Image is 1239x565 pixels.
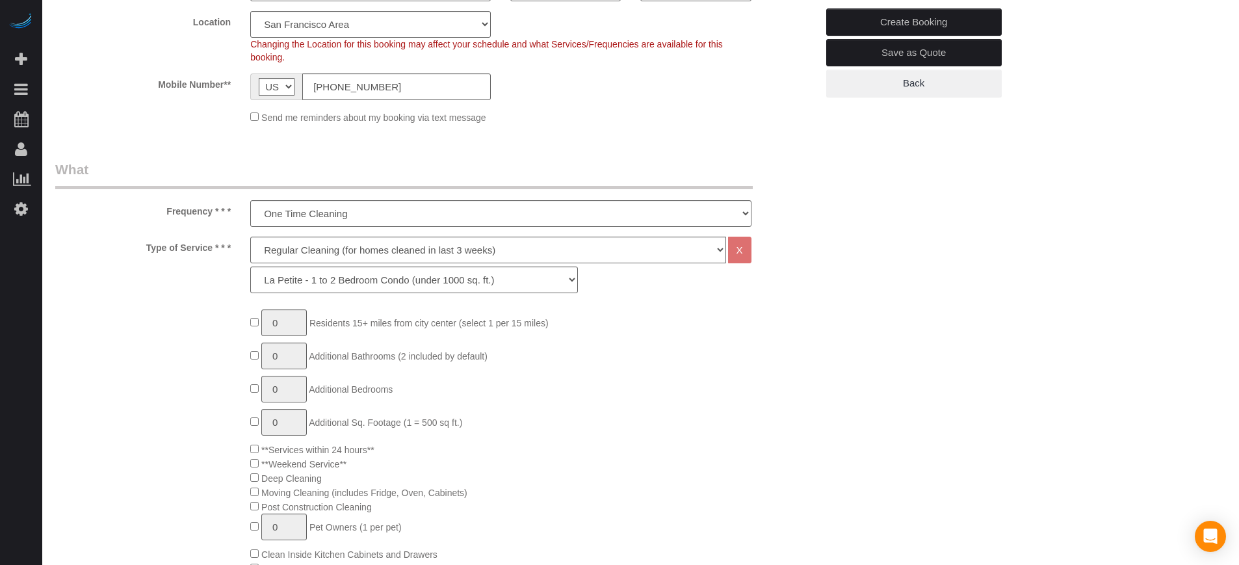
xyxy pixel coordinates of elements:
span: Send me reminders about my booking via text message [261,112,486,123]
label: Location [46,11,241,29]
span: **Services within 24 hours** [261,445,374,455]
input: Mobile Number** [302,73,491,100]
span: Clean Inside Kitchen Cabinets and Drawers [261,549,437,560]
span: Deep Cleaning [261,473,322,484]
a: Create Booking [826,8,1002,36]
span: Additional Bathrooms (2 included by default) [309,351,488,361]
span: Moving Cleaning (includes Fridge, Oven, Cabinets) [261,488,467,498]
legend: What [55,160,753,189]
span: Pet Owners (1 per pet) [309,522,402,532]
span: Additional Bedrooms [309,384,393,395]
span: Residents 15+ miles from city center (select 1 per 15 miles) [309,318,549,328]
label: Frequency * * * [46,200,241,218]
span: Additional Sq. Footage (1 = 500 sq ft.) [309,417,462,428]
img: Automaid Logo [8,13,34,31]
span: Post Construction Cleaning [261,502,372,512]
label: Mobile Number** [46,73,241,91]
span: Changing the Location for this booking may affect your schedule and what Services/Frequencies are... [250,39,723,62]
div: Open Intercom Messenger [1195,521,1226,552]
a: Save as Quote [826,39,1002,66]
label: Type of Service * * * [46,237,241,254]
a: Back [826,70,1002,97]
